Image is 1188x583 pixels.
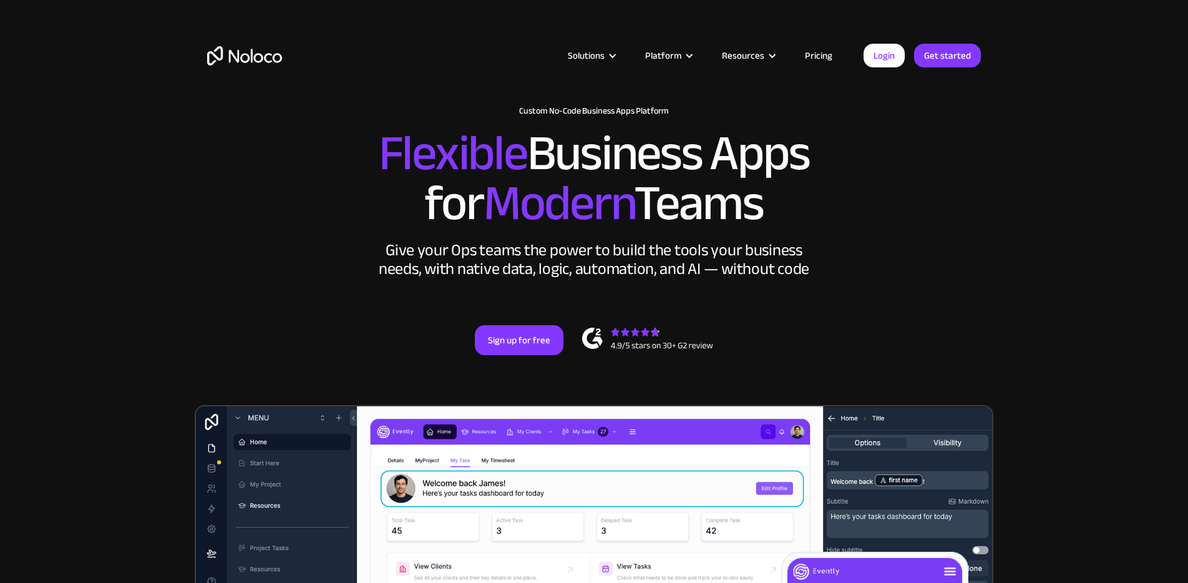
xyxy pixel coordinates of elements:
[207,129,981,228] h2: Business Apps for Teams
[645,47,681,64] div: Platform
[864,44,905,67] a: Login
[722,47,764,64] div: Resources
[207,46,282,66] a: home
[475,325,563,355] a: Sign up for free
[379,107,527,200] span: Flexible
[706,47,789,64] div: Resources
[552,47,630,64] div: Solutions
[914,44,981,67] a: Get started
[484,157,634,250] span: Modern
[630,47,706,64] div: Platform
[568,47,605,64] div: Solutions
[376,241,812,278] div: Give your Ops teams the power to build the tools your business needs, with native data, logic, au...
[789,47,848,64] a: Pricing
